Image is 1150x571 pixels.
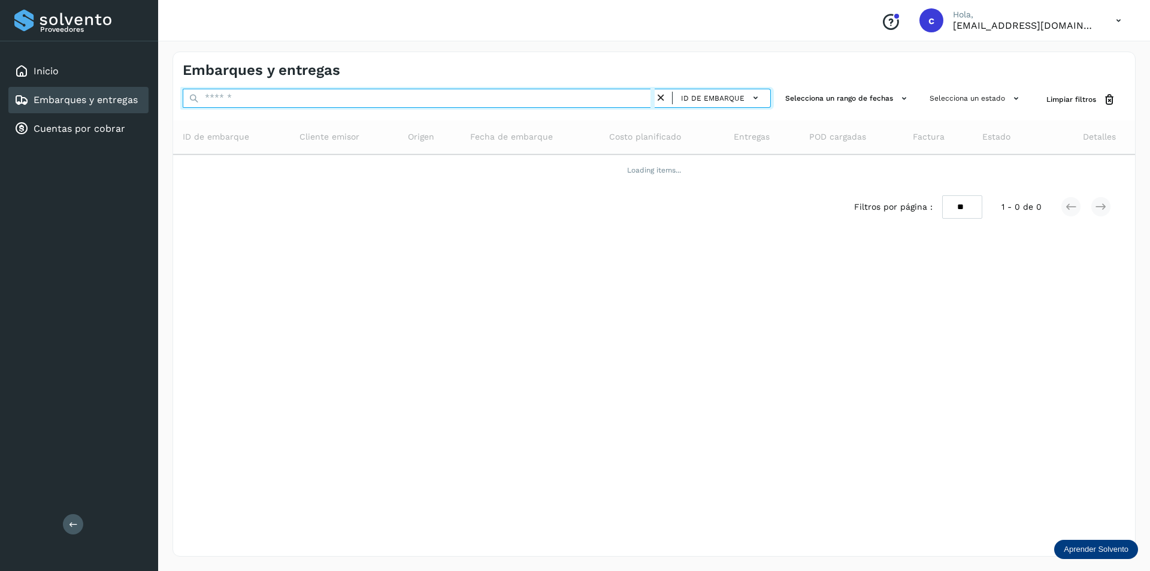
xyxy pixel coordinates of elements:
p: carlosvazqueztgc@gmail.com [953,20,1097,31]
span: Origen [408,131,434,143]
span: Costo planificado [609,131,681,143]
span: ID de embarque [681,93,745,104]
div: Aprender Solvento [1054,540,1138,559]
span: Limpiar filtros [1046,94,1096,105]
span: 1 - 0 de 0 [1001,201,1042,213]
span: Factura [913,131,945,143]
span: Filtros por página : [854,201,933,213]
h4: Embarques y entregas [183,62,340,79]
button: Selecciona un rango de fechas [780,89,915,108]
p: Hola, [953,10,1097,20]
div: Embarques y entregas [8,87,149,113]
span: Fecha de embarque [470,131,553,143]
td: Loading items... [173,155,1135,186]
span: Detalles [1083,131,1116,143]
span: Estado [982,131,1010,143]
span: POD cargadas [809,131,866,143]
button: Limpiar filtros [1037,89,1125,111]
span: Cliente emisor [299,131,359,143]
a: Cuentas por cobrar [34,123,125,134]
a: Embarques y entregas [34,94,138,105]
span: Entregas [734,131,770,143]
div: Cuentas por cobrar [8,116,149,142]
span: ID de embarque [183,131,249,143]
p: Proveedores [40,25,144,34]
div: Inicio [8,58,149,84]
a: Inicio [34,65,59,77]
p: Aprender Solvento [1064,545,1128,554]
button: ID de embarque [677,89,765,107]
button: Selecciona un estado [925,89,1027,108]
